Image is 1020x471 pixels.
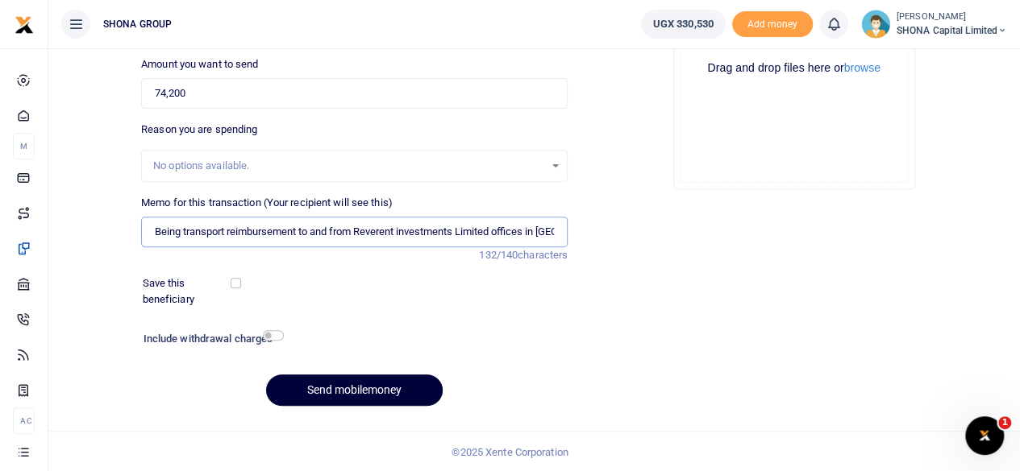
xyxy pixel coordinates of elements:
span: UGX 330,530 [653,16,714,32]
button: Send mobilemoney [266,374,443,406]
span: SHONA GROUP [97,17,178,31]
span: 132/140 [479,249,518,261]
label: Save this beneficiary [143,275,234,307]
button: browse [844,62,881,73]
input: Enter extra information [141,217,568,247]
span: characters [518,249,568,261]
iframe: Intercom live chat [965,416,1004,455]
a: logo-small logo-large logo-large [15,18,34,30]
div: Drag and drop files here or [681,60,908,76]
label: Memo for this transaction (Your recipient will see this) [141,195,393,211]
span: 1 [998,416,1011,429]
div: No options available. [153,158,544,174]
img: logo-small [15,15,34,35]
li: Toup your wallet [732,11,813,38]
li: M [13,133,35,159]
h6: Include withdrawal charges [144,333,277,345]
a: profile-user [PERSON_NAME] SHONA Capital Limited [861,10,1007,39]
a: UGX 330,530 [641,10,726,39]
small: [PERSON_NAME] [897,10,1007,24]
label: Reason you are spending [141,122,257,138]
li: Ac [13,407,35,434]
span: SHONA Capital Limited [897,23,1007,38]
input: UGX [141,78,568,109]
span: Add money [732,11,813,38]
img: profile-user [861,10,890,39]
li: Wallet ballance [635,10,732,39]
label: Amount you want to send [141,56,258,72]
a: Add money [732,17,813,29]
